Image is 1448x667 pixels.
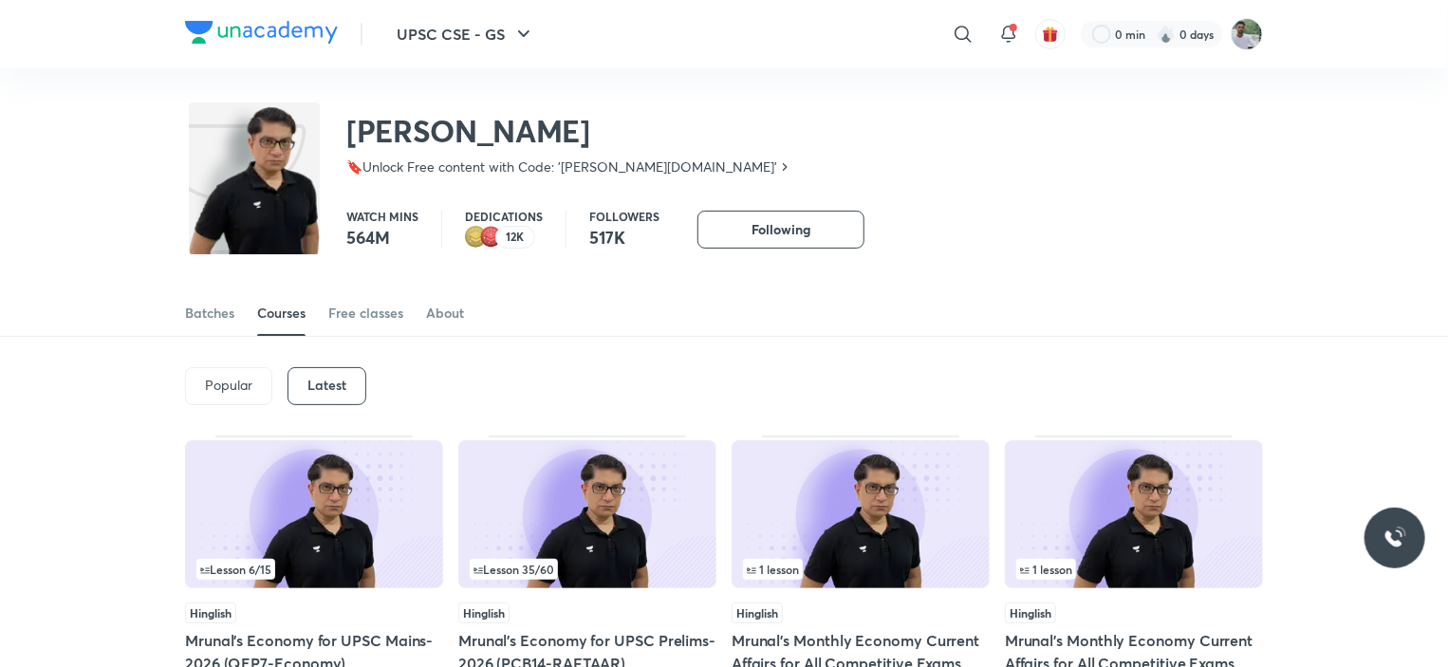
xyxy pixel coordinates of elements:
[1016,559,1252,580] div: left
[732,602,783,623] span: Hinglish
[328,304,403,323] div: Free classes
[470,559,705,580] div: left
[185,21,338,48] a: Company Logo
[196,559,432,580] div: infosection
[465,226,488,249] img: educator badge2
[1383,527,1406,549] img: ttu
[1005,440,1263,588] img: Thumbnail
[1042,26,1059,43] img: avatar
[328,290,403,336] a: Free classes
[346,112,792,150] h2: [PERSON_NAME]
[426,290,464,336] a: About
[200,564,271,575] span: Lesson 6 / 15
[747,564,799,575] span: 1 lesson
[1231,18,1263,50] img: iSmart Roshan
[346,211,418,222] p: Watch mins
[470,559,705,580] div: infocontainer
[1157,25,1176,44] img: streak
[185,304,234,323] div: Batches
[189,106,320,285] img: class
[458,602,510,623] span: Hinglish
[1035,19,1066,49] button: avatar
[507,231,525,244] p: 12K
[185,21,338,44] img: Company Logo
[185,290,234,336] a: Batches
[346,226,418,249] p: 564M
[196,559,432,580] div: left
[185,440,443,588] img: Thumbnail
[346,157,777,176] p: 🔖Unlock Free content with Code: '[PERSON_NAME][DOMAIN_NAME]'
[196,559,432,580] div: infocontainer
[480,226,503,249] img: educator badge1
[743,559,978,580] div: infocontainer
[589,211,659,222] p: Followers
[205,378,252,393] p: Popular
[473,564,554,575] span: Lesson 35 / 60
[1020,564,1072,575] span: 1 lesson
[743,559,978,580] div: left
[1016,559,1252,580] div: infocontainer
[458,440,716,588] img: Thumbnail
[470,559,705,580] div: infosection
[732,440,990,588] img: Thumbnail
[752,220,810,239] span: Following
[1005,602,1056,623] span: Hinglish
[257,290,306,336] a: Courses
[307,378,346,393] h6: Latest
[1016,559,1252,580] div: infosection
[589,226,659,249] p: 517K
[385,15,547,53] button: UPSC CSE - GS
[257,304,306,323] div: Courses
[426,304,464,323] div: About
[743,559,978,580] div: infosection
[697,211,864,249] button: Following
[185,602,236,623] span: Hinglish
[465,211,543,222] p: Dedications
